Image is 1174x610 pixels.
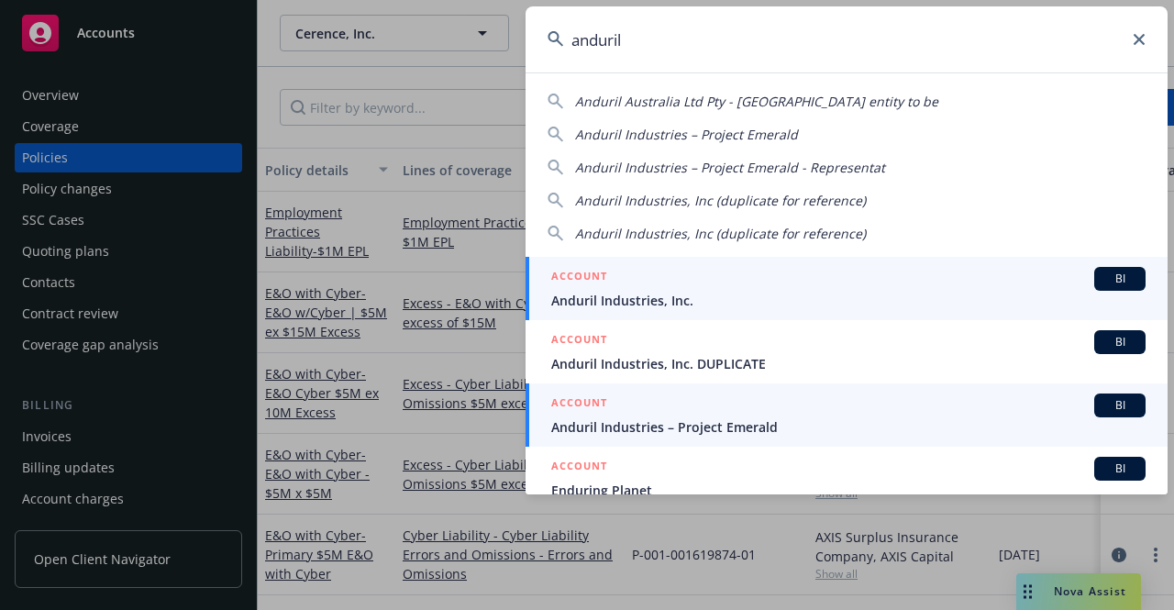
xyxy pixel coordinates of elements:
[1102,460,1138,477] span: BI
[575,192,866,209] span: Anduril Industries, Inc (duplicate for reference)
[575,126,798,143] span: Anduril Industries – Project Emerald
[551,354,1146,373] span: Anduril Industries, Inc. DUPLICATE
[526,447,1168,510] a: ACCOUNTBIEnduring Planet
[551,481,1146,500] span: Enduring Planet
[551,394,607,416] h5: ACCOUNT
[551,330,607,352] h5: ACCOUNT
[551,267,607,289] h5: ACCOUNT
[551,291,1146,310] span: Anduril Industries, Inc.
[1102,271,1138,287] span: BI
[526,257,1168,320] a: ACCOUNTBIAnduril Industries, Inc.
[526,6,1168,72] input: Search...
[1102,334,1138,350] span: BI
[526,383,1168,447] a: ACCOUNTBIAnduril Industries – Project Emerald
[526,320,1168,383] a: ACCOUNTBIAnduril Industries, Inc. DUPLICATE
[575,93,938,110] span: Anduril Australia Ltd Pty - [GEOGRAPHIC_DATA] entity to be
[575,159,885,176] span: Anduril Industries – Project Emerald - Representat
[551,417,1146,437] span: Anduril Industries – Project Emerald
[1102,397,1138,414] span: BI
[575,225,866,242] span: Anduril Industries, Inc (duplicate for reference)
[551,457,607,479] h5: ACCOUNT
